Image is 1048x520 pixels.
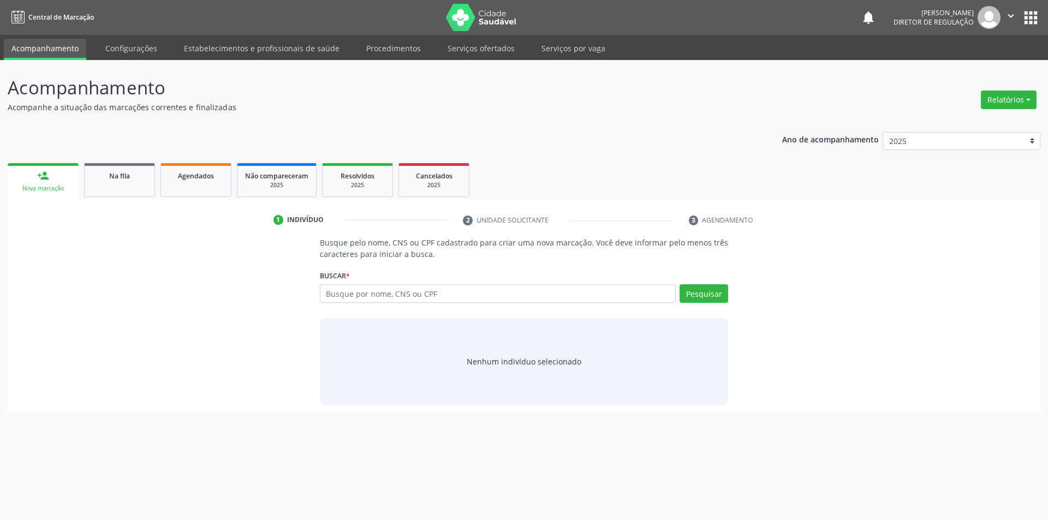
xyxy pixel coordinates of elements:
[176,39,347,58] a: Estabelecimentos e profissionais de saúde
[109,171,130,181] span: Na fila
[534,39,613,58] a: Serviços por vaga
[1001,6,1021,29] button: 
[245,181,308,189] div: 2025
[4,39,86,60] a: Acompanhamento
[359,39,428,58] a: Procedimentos
[15,184,71,193] div: Nova marcação
[467,356,581,367] div: Nenhum indivíduo selecionado
[341,171,374,181] span: Resolvidos
[330,181,385,189] div: 2025
[1005,10,1017,22] i: 
[440,39,522,58] a: Serviços ofertados
[1021,8,1040,27] button: apps
[978,6,1001,29] img: img
[287,215,324,225] div: Indivíduo
[8,101,730,113] p: Acompanhe a situação das marcações correntes e finalizadas
[178,171,214,181] span: Agendados
[416,171,452,181] span: Cancelados
[28,13,94,22] span: Central de Marcação
[320,267,350,284] label: Buscar
[37,170,49,182] div: person_add
[8,8,94,26] a: Central de Marcação
[8,74,730,101] p: Acompanhamento
[320,284,676,303] input: Busque por nome, CNS ou CPF
[407,181,461,189] div: 2025
[245,171,308,181] span: Não compareceram
[981,91,1037,109] button: Relatórios
[680,284,728,303] button: Pesquisar
[273,215,283,225] div: 1
[861,10,876,25] button: notifications
[894,8,974,17] div: [PERSON_NAME]
[894,17,974,27] span: Diretor de regulação
[320,237,729,260] p: Busque pelo nome, CNS ou CPF cadastrado para criar uma nova marcação. Você deve informar pelo men...
[98,39,165,58] a: Configurações
[782,132,879,146] p: Ano de acompanhamento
